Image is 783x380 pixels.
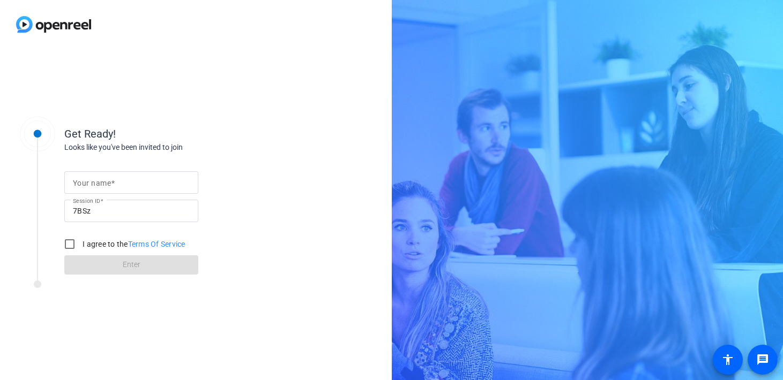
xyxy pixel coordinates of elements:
div: Get Ready! [64,126,279,142]
mat-icon: message [756,353,769,366]
label: I agree to the [80,239,185,249]
mat-label: Your name [73,179,111,187]
mat-label: Session ID [73,197,100,204]
mat-icon: accessibility [721,353,734,366]
div: Looks like you've been invited to join [64,142,279,153]
a: Terms Of Service [128,240,185,248]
